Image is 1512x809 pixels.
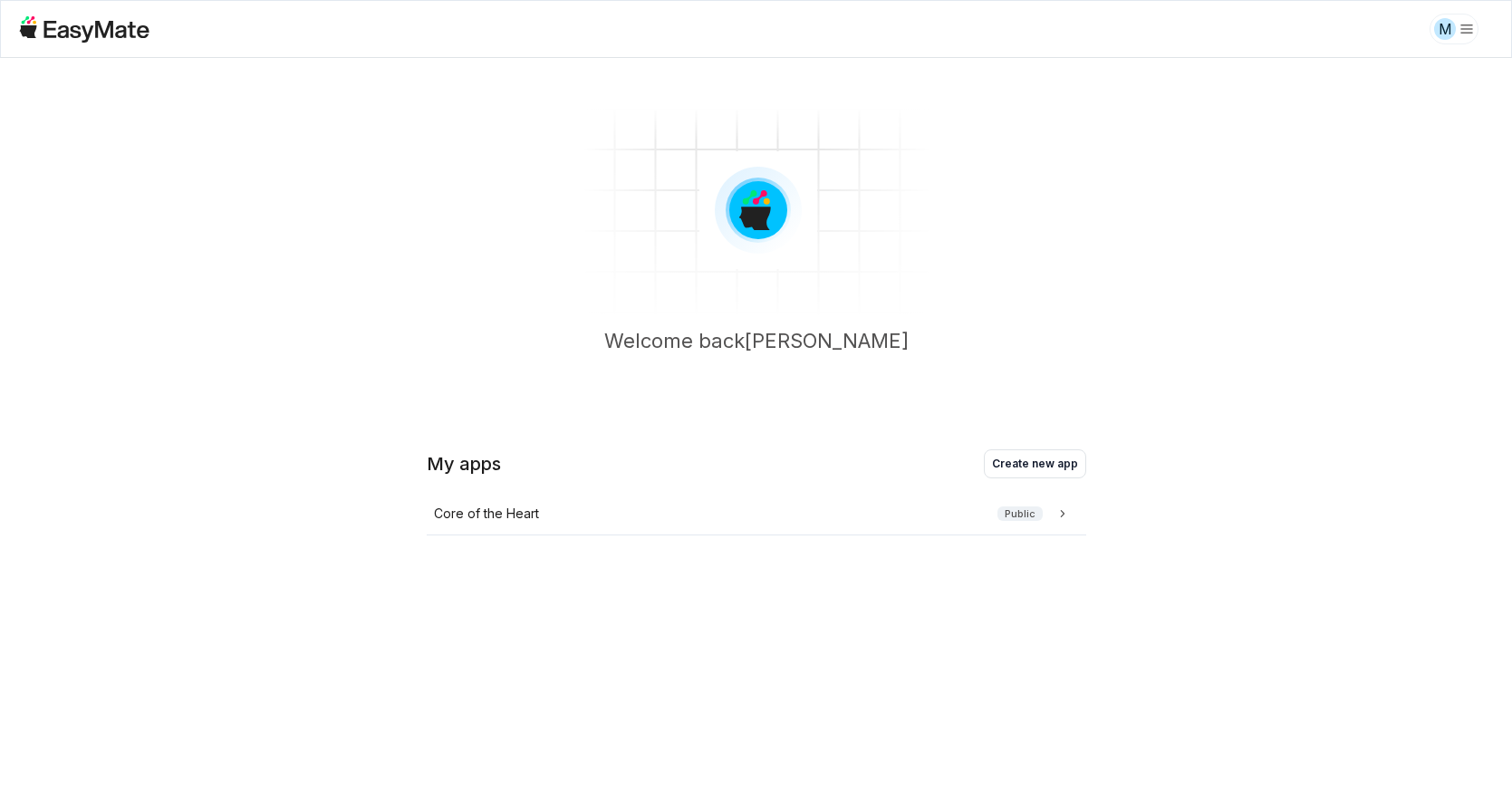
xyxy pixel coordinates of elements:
[427,451,501,477] h2: My apps
[434,504,539,524] p: Core of the Heart
[984,449,1086,478] button: Create new app
[604,326,909,384] p: Welcome back [PERSON_NAME]
[997,506,1043,522] span: Public
[1434,18,1456,40] div: M
[427,493,1086,535] a: Core of the HeartPublic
